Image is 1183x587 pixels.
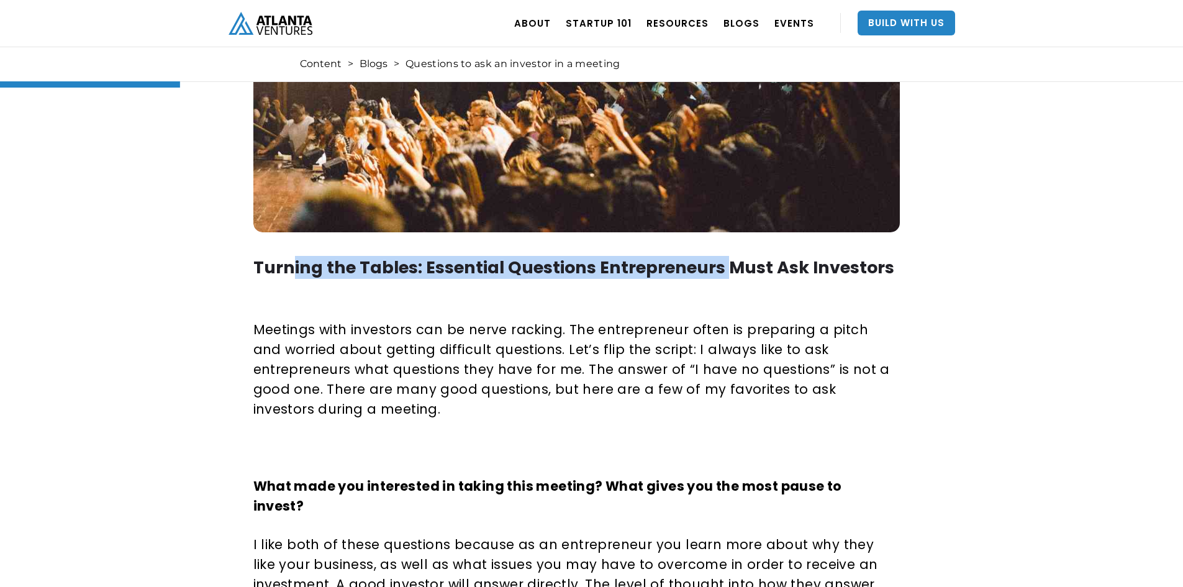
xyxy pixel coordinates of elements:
strong: What made you interested in taking this meeting? What gives you the most pause to invest? [253,477,842,515]
div: > [348,58,353,70]
a: Blogs [360,58,388,70]
a: EVENTS [774,6,814,40]
p: ‍ [253,281,895,301]
a: ABOUT [514,6,551,40]
p: Meetings with investors can be nerve racking. The entrepreneur often is preparing a pitch and wor... [253,320,895,419]
p: ‍ [253,438,895,458]
strong: Turning the Tables: Essential Questions Entrepreneurs Must Ask Investors [253,256,894,279]
a: RESOURCES [646,6,709,40]
a: Build With Us [858,11,955,35]
div: > [394,58,399,70]
a: Startup 101 [566,6,632,40]
a: Content [300,58,342,70]
a: BLOGS [723,6,759,40]
div: Questions to ask an investor in a meeting [406,58,620,70]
